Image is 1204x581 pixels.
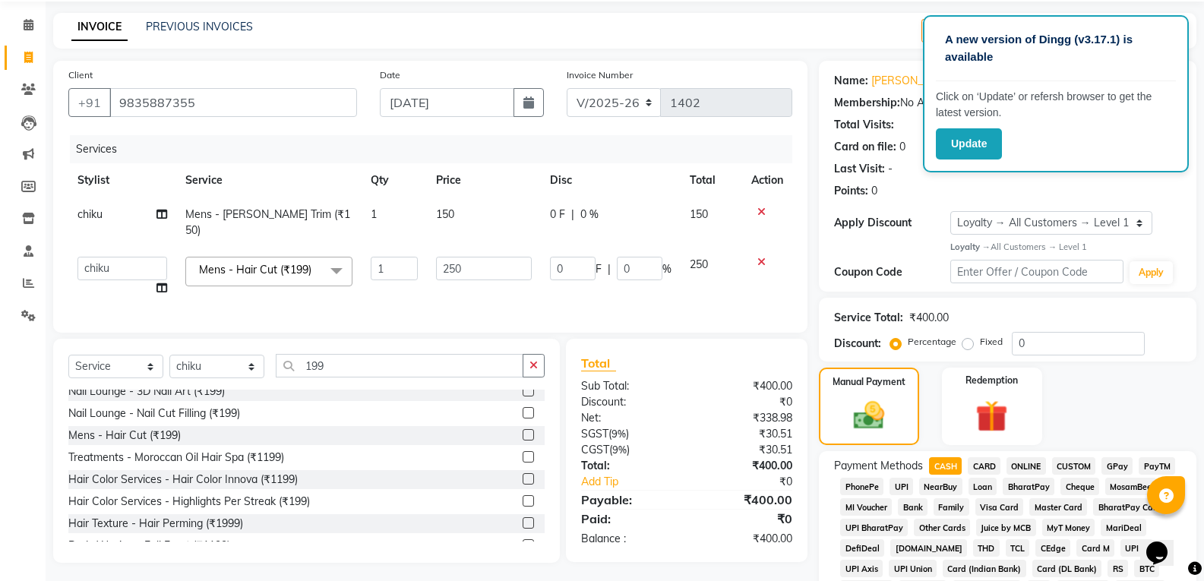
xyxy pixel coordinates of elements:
span: RS [1108,560,1128,577]
span: 150 [436,207,454,221]
div: Membership: [834,95,900,111]
img: _cash.svg [844,398,894,434]
span: Other Cards [914,519,970,536]
span: MosamBee [1105,478,1157,495]
span: Mens - [PERSON_NAME] Trim (₹150) [185,207,350,237]
label: Fixed [980,335,1003,349]
span: chiku [77,207,103,221]
span: Juice by MCB [976,519,1036,536]
a: INVOICE [71,14,128,41]
div: ₹0 [706,474,804,490]
input: Enter Offer / Coupon Code [950,260,1123,283]
span: Card (Indian Bank) [943,560,1026,577]
span: 150 [690,207,708,221]
div: Points: [834,183,868,199]
span: CGST [581,443,609,456]
a: PREVIOUS INVOICES [146,20,253,33]
div: ₹338.98 [687,410,804,426]
input: Search by Name/Mobile/Email/Code [109,88,357,117]
span: Card (DL Bank) [1032,560,1102,577]
div: Card on file: [834,139,896,155]
p: A new version of Dingg (v3.17.1) is available [945,31,1167,65]
div: ₹400.00 [687,378,804,394]
th: Total [681,163,743,197]
label: Date [380,68,400,82]
span: CEdge [1035,539,1070,557]
span: MariDeal [1101,519,1146,536]
div: 0 [871,183,877,199]
iframe: chat widget [1140,520,1189,566]
div: ₹400.00 [687,491,804,509]
span: Total [581,355,616,371]
span: 9% [612,444,627,456]
div: Nail Lounge - Nail Cut Filling (₹199) [68,406,240,422]
label: Manual Payment [833,375,905,389]
span: [DOMAIN_NAME] [890,539,967,557]
div: Discount: [834,336,881,352]
div: Net: [570,410,687,426]
div: ( ) [570,426,687,442]
span: CUSTOM [1052,457,1096,475]
div: Sub Total: [570,378,687,394]
div: Hair Texture - Hair Perming (₹1999) [68,516,243,532]
div: - [888,161,893,177]
button: Create New [921,19,1009,43]
button: Update [936,128,1002,159]
span: BharatPay [1003,478,1054,495]
div: Coupon Code [834,264,950,280]
div: ₹30.51 [687,426,804,442]
a: [PERSON_NAME] [871,73,956,89]
div: ₹400.00 [687,458,804,474]
span: 9% [611,428,626,440]
div: ₹400.00 [909,310,949,326]
span: UPI M [1120,539,1153,557]
div: Discount: [570,394,687,410]
th: Stylist [68,163,176,197]
th: Action [742,163,792,197]
div: ₹400.00 [687,531,804,547]
span: Payment Methods [834,458,923,474]
span: | [571,207,574,223]
span: MyT Money [1042,519,1095,536]
div: ( ) [570,442,687,458]
span: Cheque [1060,478,1099,495]
span: % [662,261,672,277]
a: x [311,263,318,276]
div: ₹0 [687,510,804,528]
label: Redemption [965,374,1018,387]
span: TCL [1006,539,1030,557]
span: PhonePe [840,478,883,495]
span: Bank [898,498,927,516]
div: Paid: [570,510,687,528]
th: Service [176,163,362,197]
span: Visa Card [975,498,1024,516]
span: BharatPay Card [1093,498,1166,516]
div: Body Waxing - Full Front (₹1199) [68,538,230,554]
span: CASH [929,457,962,475]
button: +91 [68,88,111,117]
span: 250 [690,257,708,271]
div: Nail Lounge - 3D Nail Art (₹199) [68,384,225,399]
img: _gift.svg [965,396,1018,437]
div: Total: [570,458,687,474]
span: GPay [1101,457,1133,475]
div: Balance : [570,531,687,547]
div: ₹0 [687,394,804,410]
span: PayTM [1139,457,1175,475]
span: UPI [890,478,913,495]
label: Percentage [908,335,956,349]
div: Service Total: [834,310,903,326]
div: Treatments - Moroccan Oil Hair Spa (₹1199) [68,450,284,466]
span: Family [934,498,969,516]
p: Click on ‘Update’ or refersh browser to get the latest version. [936,89,1176,121]
span: ONLINE [1006,457,1046,475]
span: BTC [1134,560,1159,577]
span: 1 [371,207,377,221]
span: SGST [581,427,608,440]
span: UPI Axis [840,560,883,577]
div: Hair Color Services - Hair Color Innova (₹1199) [68,472,298,488]
div: All Customers → Level 1 [950,241,1181,254]
span: Loan [969,478,997,495]
div: Services [70,135,804,163]
span: | [608,261,611,277]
